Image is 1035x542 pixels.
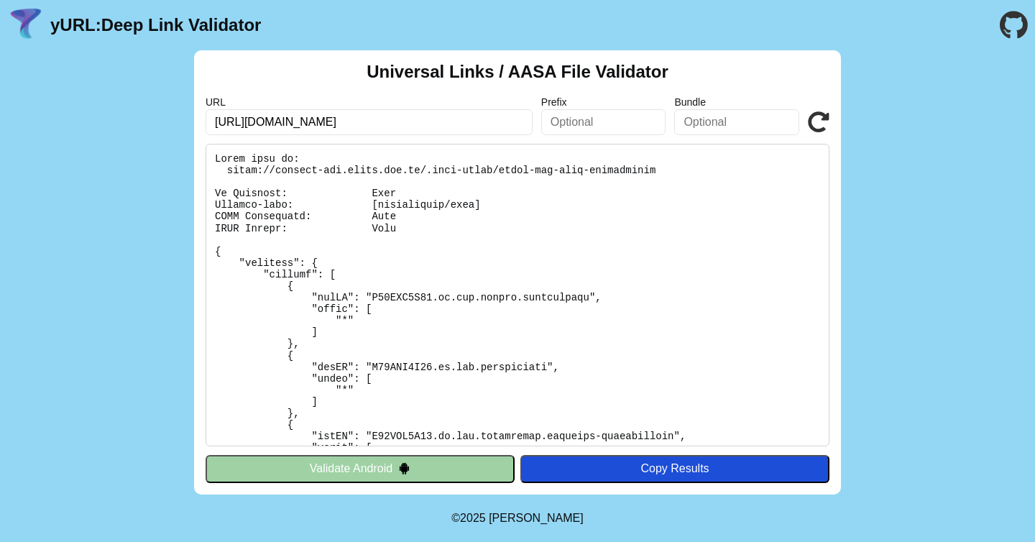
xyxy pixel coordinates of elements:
img: yURL Logo [7,6,45,44]
a: yURL:Deep Link Validator [50,15,261,35]
footer: © [451,495,583,542]
button: Validate Android [206,455,515,482]
img: droidIcon.svg [398,462,410,474]
button: Copy Results [520,455,829,482]
div: Copy Results [528,462,822,475]
h2: Universal Links / AASA File Validator [367,62,668,82]
span: 2025 [460,512,486,524]
input: Required [206,109,533,135]
label: URL [206,96,533,108]
input: Optional [541,109,666,135]
pre: Lorem ipsu do: sitam://consect-adi.elits.doe.te/.inci-utlab/etdol-mag-aliq-enimadminim Ve Quisnos... [206,144,829,446]
input: Optional [674,109,799,135]
label: Bundle [674,96,799,108]
label: Prefix [541,96,666,108]
a: Michael Ibragimchayev's Personal Site [489,512,584,524]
